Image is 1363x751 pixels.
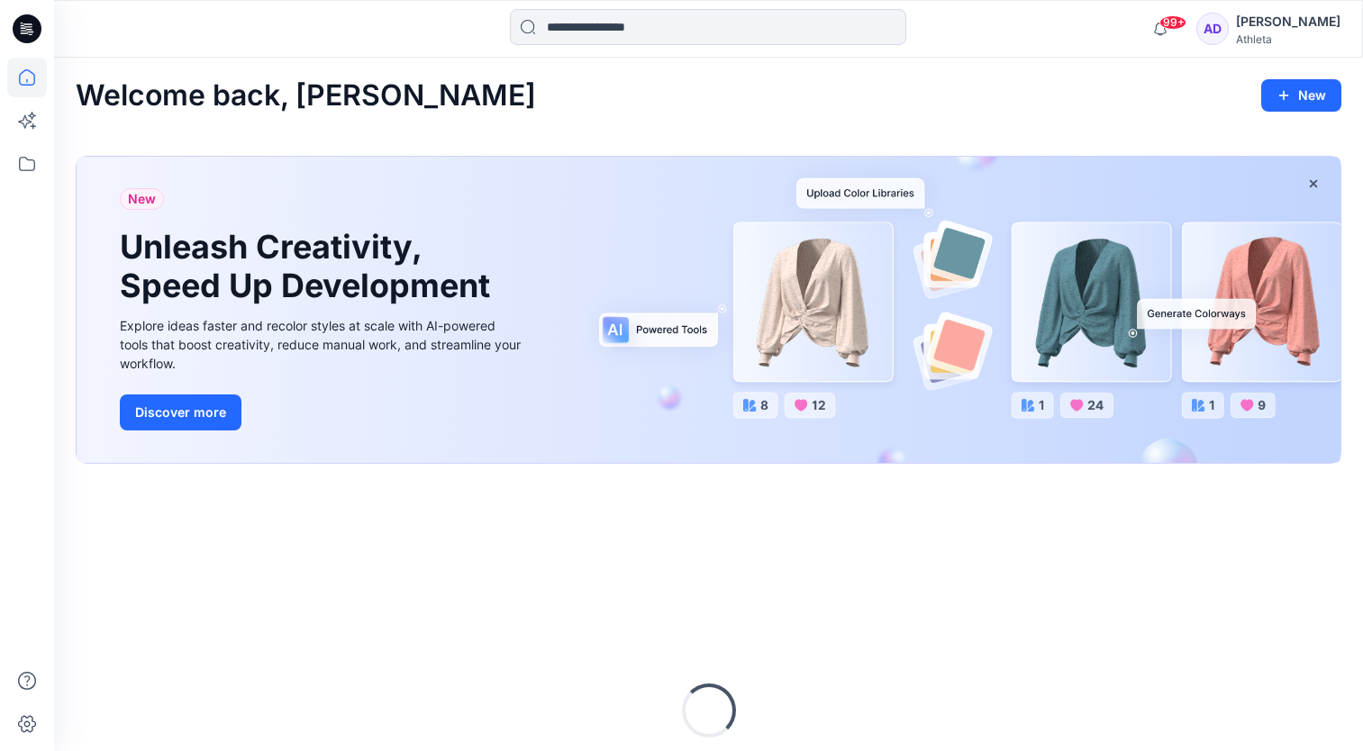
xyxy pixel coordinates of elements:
[128,188,156,210] span: New
[1261,79,1341,112] button: New
[120,228,498,305] h1: Unleash Creativity, Speed Up Development
[1236,11,1340,32] div: [PERSON_NAME]
[120,394,241,430] button: Discover more
[120,394,525,430] a: Discover more
[1196,13,1229,45] div: AD
[1236,32,1340,46] div: Athleta
[76,79,536,113] h2: Welcome back, [PERSON_NAME]
[120,316,525,373] div: Explore ideas faster and recolor styles at scale with AI-powered tools that boost creativity, red...
[1159,15,1186,30] span: 99+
